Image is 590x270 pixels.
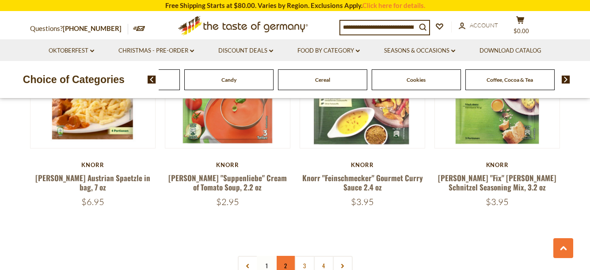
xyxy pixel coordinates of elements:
a: Food By Category [297,46,360,56]
div: Knorr [300,161,426,168]
span: $6.95 [81,196,104,207]
a: Oktoberfest [49,46,94,56]
span: Account [470,22,498,29]
button: $0.00 [507,16,534,38]
p: Questions? [30,23,128,34]
a: Cereal [315,76,330,83]
div: Knorr [165,161,291,168]
span: $3.95 [486,196,509,207]
div: Knorr [434,161,560,168]
a: [PERSON_NAME] "Suppenliebe" Cream of Tomato Soup, 2.2 oz [168,172,287,193]
img: previous arrow [148,76,156,84]
a: [PERSON_NAME] Austrian Spaetzle in bag, 7 oz [35,172,150,193]
span: $3.95 [351,196,374,207]
a: Cookies [407,76,426,83]
a: Seasons & Occasions [384,46,455,56]
a: [PHONE_NUMBER] [63,24,122,32]
a: Click here for details. [362,1,425,9]
span: $2.95 [216,196,239,207]
div: Knorr [30,161,156,168]
img: next arrow [562,76,570,84]
a: Knorr "Feinschmecker" Gourmet Curry Sauce 2.4 oz [302,172,423,193]
a: Download Catalog [480,46,541,56]
a: [PERSON_NAME] "Fix" [PERSON_NAME] Schnitzel Seasoning Mix, 3.2 oz [438,172,556,193]
a: Candy [221,76,236,83]
a: Coffee, Cocoa & Tea [487,76,533,83]
a: Discount Deals [218,46,273,56]
a: Christmas - PRE-ORDER [118,46,194,56]
span: $0.00 [514,27,529,34]
a: Account [459,21,498,30]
